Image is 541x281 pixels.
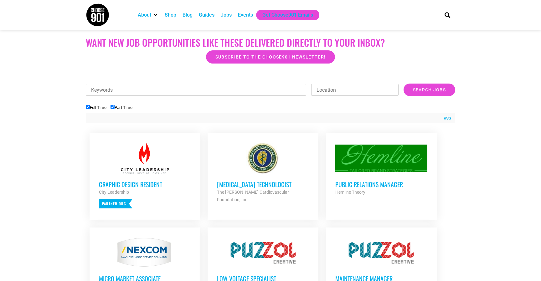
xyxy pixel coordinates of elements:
a: Guides [199,11,214,19]
strong: City Leadership [99,190,129,195]
input: Search Jobs [404,84,455,96]
input: Part Time [111,105,115,109]
h3: Public Relations Manager [335,180,427,188]
a: Events [238,11,253,19]
input: Keywords [86,84,306,96]
div: About [135,10,162,20]
input: Full Time [86,105,90,109]
label: Full Time [86,105,106,110]
a: [MEDICAL_DATA] Technologist The [PERSON_NAME] Cardiovascular Foundation, Inc. [208,133,318,213]
a: Get Choose901 Emails [262,11,313,19]
label: Part Time [111,105,132,110]
a: Jobs [221,11,232,19]
a: Graphic Design Resident City Leadership Partner Org [90,133,200,218]
strong: The [PERSON_NAME] Cardiovascular Foundation, Inc. [217,190,289,202]
h2: Want New Job Opportunities like these Delivered Directly to your Inbox? [86,37,455,48]
nav: Main nav [135,10,434,20]
a: Blog [183,11,193,19]
a: Public Relations Manager Hemline Theory [326,133,437,205]
a: Subscribe to the Choose901 newsletter! [206,50,335,64]
a: RSS [441,115,451,121]
h3: [MEDICAL_DATA] Technologist [217,180,309,188]
div: Search [442,10,453,20]
input: Location [311,84,399,96]
h3: Graphic Design Resident [99,180,191,188]
strong: Hemline Theory [335,190,365,195]
a: About [138,11,151,19]
p: Partner Org [99,199,132,208]
a: Shop [165,11,176,19]
span: Subscribe to the Choose901 newsletter! [215,55,326,59]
